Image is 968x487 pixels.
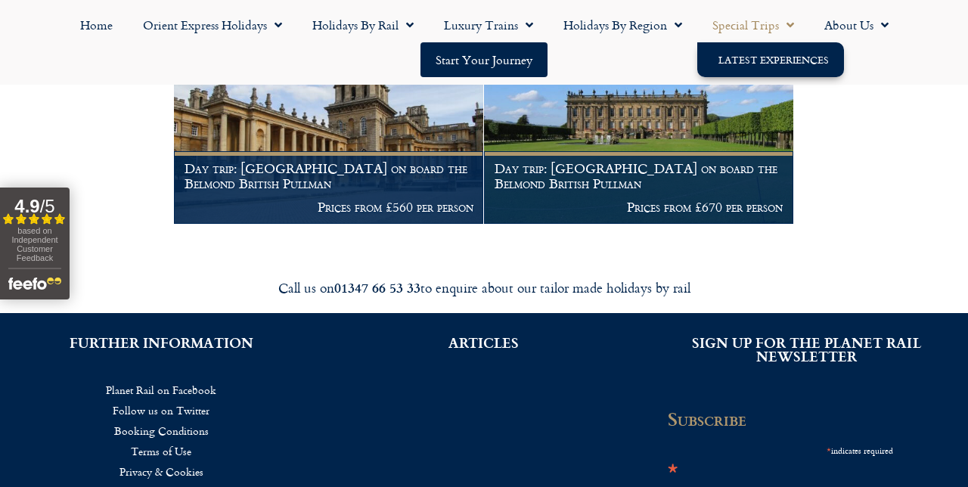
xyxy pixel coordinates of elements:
[697,8,809,42] a: Special Trips
[23,400,300,420] a: Follow us on Twitter
[65,8,128,42] a: Home
[420,42,548,77] a: Start your Journey
[809,8,904,42] a: About Us
[23,336,300,349] h2: FURTHER INFORMATION
[495,200,783,215] p: Prices from £670 per person
[429,8,548,42] a: Luxury Trains
[697,42,844,77] a: Latest Experiences
[185,161,473,191] h1: Day trip: [GEOGRAPHIC_DATA] on board the Belmond British Pullman
[334,278,420,297] strong: 01347 66 53 33
[185,200,473,215] p: Prices from £560 per person
[174,13,484,225] a: Day trip: [GEOGRAPHIC_DATA] on board the Belmond British Pullman Prices from £560 per person
[668,336,945,363] h2: SIGN UP FOR THE PLANET RAIL NEWSLETTER
[297,8,429,42] a: Holidays by Rail
[23,420,300,441] a: Booking Conditions
[128,8,297,42] a: Orient Express Holidays
[668,408,902,430] h2: Subscribe
[23,380,300,400] a: Planet Rail on Facebook
[8,8,960,77] nav: Menu
[668,440,893,459] div: indicates required
[548,8,697,42] a: Holidays by Region
[60,279,907,296] div: Call us on to enquire about our tailor made holidays by rail
[346,336,623,349] h2: ARTICLES
[484,13,794,225] a: Day trip: [GEOGRAPHIC_DATA] on board the Belmond British Pullman Prices from £670 per person
[23,461,300,482] a: Privacy & Cookies
[23,441,300,461] a: Terms of Use
[495,161,783,191] h1: Day trip: [GEOGRAPHIC_DATA] on board the Belmond British Pullman
[697,42,844,77] ul: Special Trips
